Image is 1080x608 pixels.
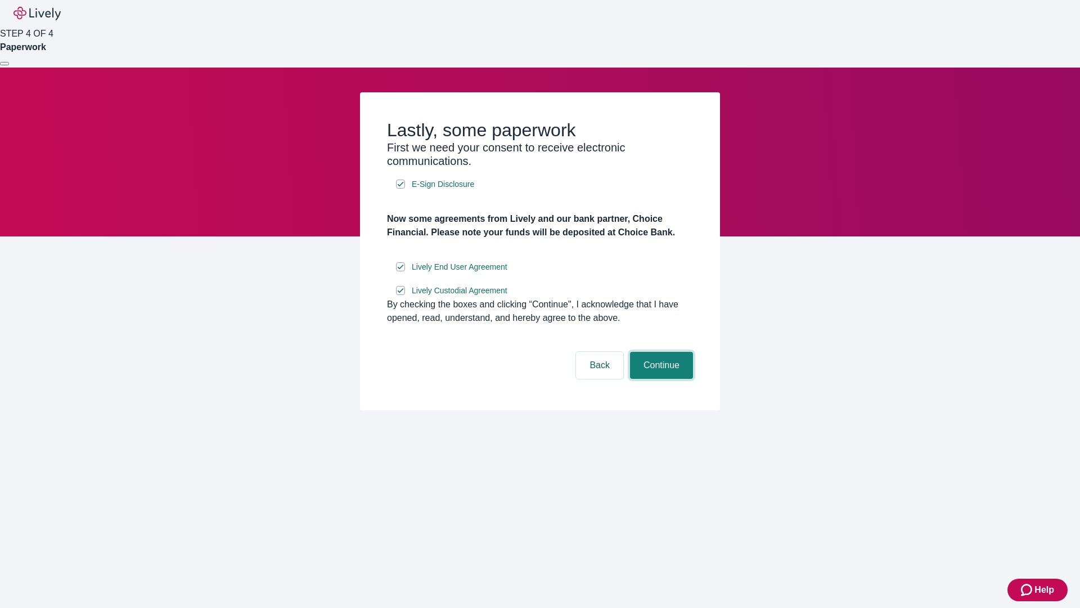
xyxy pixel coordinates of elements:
span: Lively Custodial Agreement [412,285,507,297]
div: By checking the boxes and clicking “Continue", I acknowledge that I have opened, read, understand... [387,298,693,325]
a: e-sign disclosure document [409,284,510,298]
span: Lively End User Agreement [412,261,507,273]
a: e-sign disclosure document [409,260,510,274]
h2: Lastly, some paperwork [387,119,693,141]
button: Zendesk support iconHelp [1007,579,1068,601]
a: e-sign disclosure document [409,177,476,191]
h3: First we need your consent to receive electronic communications. [387,141,693,168]
img: Lively [13,7,61,20]
button: Back [576,352,623,379]
svg: Zendesk support icon [1021,583,1034,597]
button: Continue [630,352,693,379]
span: Help [1034,583,1054,597]
h4: Now some agreements from Lively and our bank partner, Choice Financial. Please note your funds wi... [387,212,693,239]
span: E-Sign Disclosure [412,178,474,190]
